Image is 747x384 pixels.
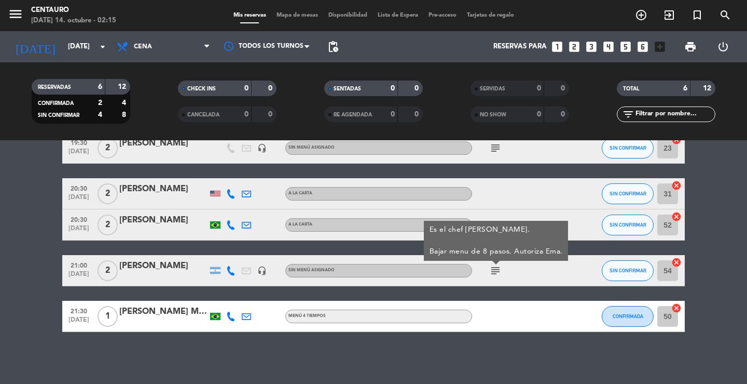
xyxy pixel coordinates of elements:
[119,137,208,150] div: [PERSON_NAME]
[489,142,502,154] i: subject
[671,257,682,268] i: cancel
[271,12,323,18] span: Mapa de mesas
[323,12,372,18] span: Disponibilidad
[98,99,102,107] strong: 2
[66,225,92,237] span: [DATE]
[602,138,654,158] button: SIN CONFIRMAR
[602,260,654,281] button: SIN CONFIRMAR
[187,112,219,117] span: CANCELADA
[119,259,208,273] div: [PERSON_NAME]
[561,111,567,118] strong: 0
[414,85,421,92] strong: 0
[537,111,541,118] strong: 0
[602,215,654,235] button: SIN CONFIRMAR
[288,222,312,227] span: A LA CARTA
[480,112,506,117] span: NO SHOW
[8,6,23,25] button: menu
[602,183,654,204] button: SIN CONFIRMAR
[334,112,372,117] span: RE AGENDADA
[613,313,643,319] span: CONFIRMADA
[96,41,109,53] i: arrow_drop_down
[66,271,92,283] span: [DATE]
[8,35,63,58] i: [DATE]
[66,304,92,316] span: 21:30
[489,264,502,277] i: subject
[228,12,271,18] span: Mis reservas
[288,191,312,195] span: A LA CARTA
[610,268,646,273] span: SIN CONFIRMAR
[98,306,118,327] span: 1
[244,85,248,92] strong: 0
[414,111,421,118] strong: 0
[423,12,462,18] span: Pre-acceso
[653,40,667,54] i: add_box
[719,9,731,21] i: search
[98,83,102,90] strong: 6
[327,41,339,53] span: pending_actions
[119,305,208,319] div: [PERSON_NAME] Mortari [PERSON_NAME]
[8,6,23,22] i: menu
[610,191,646,196] span: SIN CONFIRMAR
[550,40,564,54] i: looks_one
[391,85,395,92] strong: 0
[635,9,647,21] i: add_circle_outline
[134,43,152,50] span: Cena
[98,260,118,281] span: 2
[537,85,541,92] strong: 0
[98,138,118,158] span: 2
[122,99,128,107] strong: 4
[119,182,208,196] div: [PERSON_NAME]
[568,40,581,54] i: looks_two
[391,111,395,118] strong: 0
[257,266,267,275] i: headset_mic
[683,85,687,92] strong: 6
[38,101,74,106] span: CONFIRMADA
[622,108,634,121] i: filter_list
[671,180,682,191] i: cancel
[430,224,563,257] div: Es el chef [PERSON_NAME]. Bajar menu de 8 pasos. Autoriza Ema.
[462,12,519,18] span: Tarjetas de regalo
[31,5,116,16] div: Centauro
[288,145,335,150] span: Sin menú asignado
[636,40,649,54] i: looks_6
[334,86,361,91] span: SENTADAS
[684,41,697,53] span: print
[66,148,92,160] span: [DATE]
[602,40,615,54] i: looks_4
[372,12,423,18] span: Lista de Espera
[98,111,102,118] strong: 4
[66,136,92,148] span: 19:30
[66,213,92,225] span: 20:30
[610,145,646,151] span: SIN CONFIRMAR
[66,182,92,194] span: 20:30
[671,211,682,222] i: cancel
[122,111,128,118] strong: 8
[288,268,335,272] span: Sin menú asignado
[717,41,729,53] i: power_settings_new
[561,85,567,92] strong: 0
[187,86,216,91] span: CHECK INS
[288,314,326,318] span: MENÚ 4 TIEMPOS
[66,259,92,271] span: 21:00
[66,316,92,328] span: [DATE]
[663,9,675,21] i: exit_to_app
[703,85,713,92] strong: 12
[610,222,646,228] span: SIN CONFIRMAR
[634,109,715,120] input: Filtrar por nombre...
[489,219,502,231] i: subject
[98,183,118,204] span: 2
[38,85,71,90] span: RESERVADAS
[619,40,632,54] i: looks_5
[244,111,248,118] strong: 0
[707,31,739,62] div: LOG OUT
[119,214,208,227] div: [PERSON_NAME]
[268,85,274,92] strong: 0
[671,303,682,313] i: cancel
[602,306,654,327] button: CONFIRMADA
[480,86,505,91] span: SERVIDAS
[38,113,79,118] span: SIN CONFIRMAR
[257,143,267,153] i: headset_mic
[268,111,274,118] strong: 0
[623,86,639,91] span: TOTAL
[493,43,547,51] span: Reservas para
